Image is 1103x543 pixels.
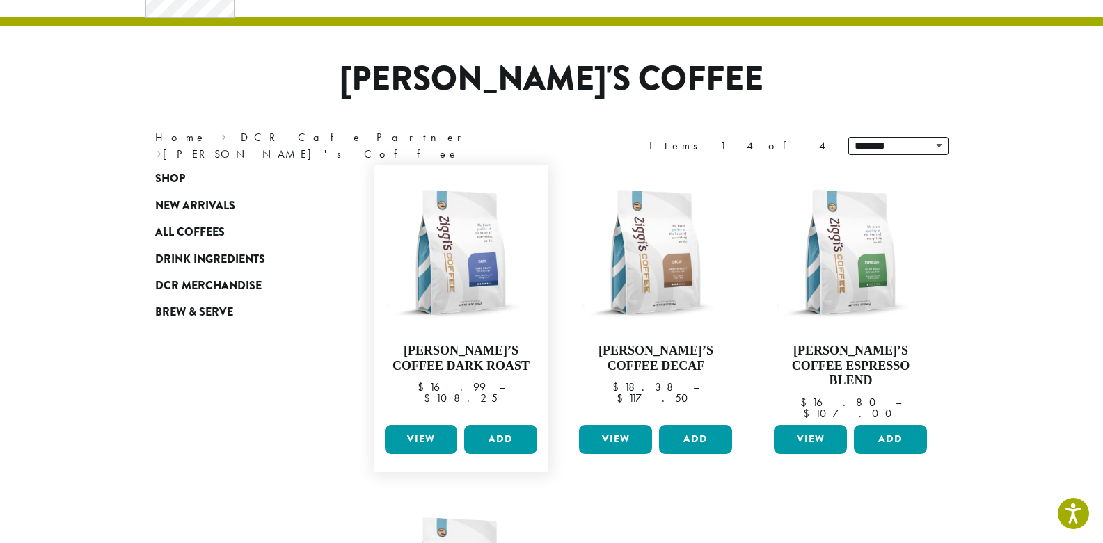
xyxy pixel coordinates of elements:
[155,304,233,321] span: Brew & Serve
[381,172,541,332] img: Ziggis-Dark-Blend-12-oz.png
[145,59,959,99] h1: [PERSON_NAME]'s Coffee
[155,251,265,268] span: Drink Ingredients
[385,425,458,454] a: View
[155,277,262,295] span: DCR Merchandise
[612,380,680,394] bdi: 18.38
[576,172,736,332] img: Ziggis-Decaf-Blend-12-oz.png
[241,130,471,145] a: DCR Cafe Partner
[424,391,498,405] bdi: 108.25
[424,391,436,405] span: $
[617,391,695,405] bdi: 117.50
[381,172,541,419] a: [PERSON_NAME]’s Coffee Dark Roast
[155,245,322,272] a: Drink Ingredients
[221,124,226,146] span: ›
[617,391,628,405] span: $
[155,193,322,219] a: New Arrivals
[576,172,736,419] a: [PERSON_NAME]’s Coffee Decaf
[155,299,322,325] a: Brew & Serve
[800,395,812,410] span: $
[157,141,161,163] span: ›
[693,380,699,394] span: –
[155,130,207,145] a: Home
[800,395,882,410] bdi: 16.80
[803,406,815,421] span: $
[576,343,736,373] h4: [PERSON_NAME]’s Coffee Decaf
[155,170,185,188] span: Shop
[774,425,847,454] a: View
[155,224,225,241] span: All Coffees
[418,380,429,394] span: $
[155,219,322,245] a: All Coffees
[155,165,322,192] a: Shop
[499,380,505,394] span: –
[464,425,537,454] button: Add
[854,425,927,454] button: Add
[803,406,898,421] bdi: 107.00
[155,197,235,215] span: New Arrivals
[659,425,732,454] button: Add
[770,343,930,389] h4: [PERSON_NAME]’s Coffee Espresso Blend
[649,138,827,154] div: Items 1-4 of 4
[770,172,930,419] a: [PERSON_NAME]’s Coffee Espresso Blend
[155,273,322,299] a: DCR Merchandise
[418,380,486,394] bdi: 16.99
[612,380,624,394] span: $
[579,425,652,454] a: View
[155,129,531,163] nav: Breadcrumb
[770,172,930,332] img: Ziggis-Espresso-Blend-12-oz.png
[381,343,541,373] h4: [PERSON_NAME]’s Coffee Dark Roast
[896,395,901,410] span: –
